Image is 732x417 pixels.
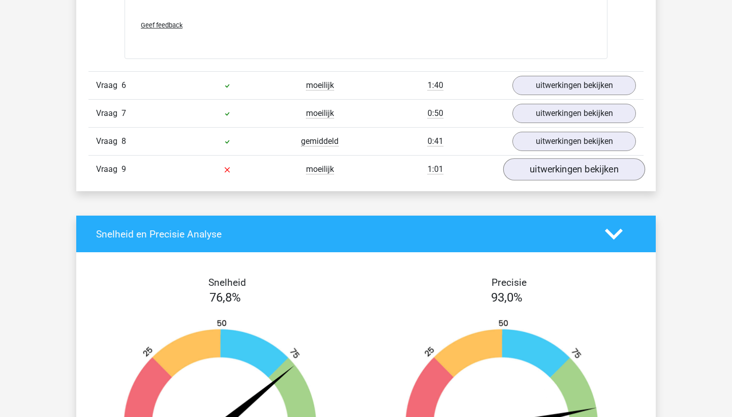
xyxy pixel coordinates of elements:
[306,108,334,118] span: moeilijk
[378,277,640,288] h4: Precisie
[121,136,126,146] span: 8
[96,79,121,92] span: Vraag
[96,135,121,147] span: Vraag
[121,80,126,90] span: 6
[491,290,523,305] span: 93,0%
[96,107,121,120] span: Vraag
[301,136,339,146] span: gemiddeld
[96,277,358,288] h4: Snelheid
[512,104,636,123] a: uitwerkingen bekijken
[96,228,590,240] h4: Snelheid en Precisie Analyse
[121,164,126,174] span: 9
[306,80,334,91] span: moeilijk
[512,132,636,151] a: uitwerkingen bekijken
[121,108,126,118] span: 7
[428,136,443,146] span: 0:41
[428,108,443,118] span: 0:50
[428,80,443,91] span: 1:40
[209,290,241,305] span: 76,8%
[306,164,334,174] span: moeilijk
[141,21,182,29] span: Geef feedback
[428,164,443,174] span: 1:01
[96,163,121,175] span: Vraag
[503,158,645,181] a: uitwerkingen bekijken
[512,76,636,95] a: uitwerkingen bekijken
